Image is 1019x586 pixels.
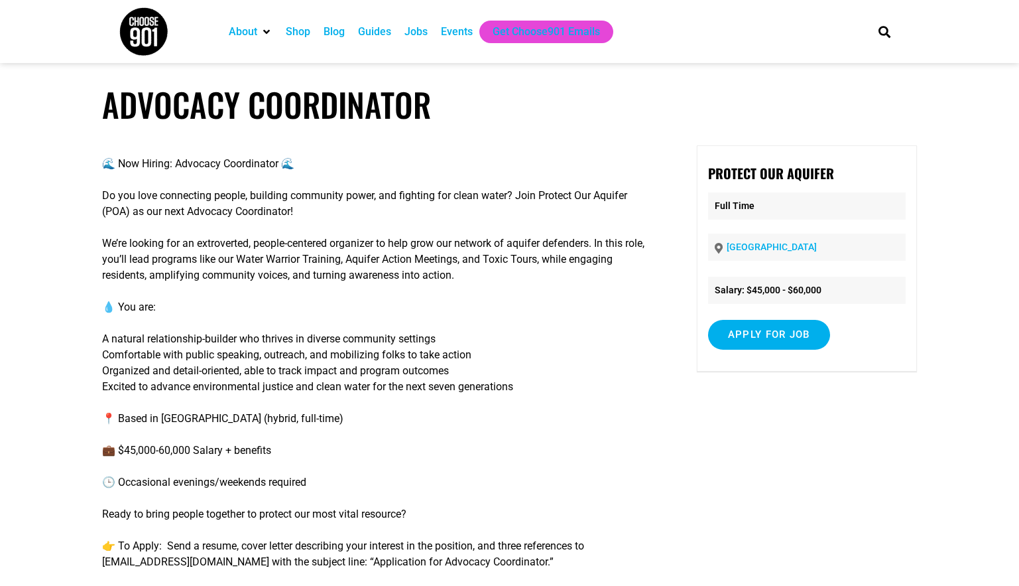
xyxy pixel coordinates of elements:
[708,163,834,183] strong: Protect Our Aquifer
[873,21,895,42] div: Search
[102,443,656,459] p: 💼 $45,000-60,000 Salary + benefits
[727,242,817,252] a: [GEOGRAPHIC_DATA]
[102,411,656,427] p: 📍 Based in [GEOGRAPHIC_DATA] (hybrid, full-time)
[102,299,656,315] p: 💧 You are:
[102,506,656,522] p: Ready to bring people together to protect our most vital resource?
[102,156,656,172] p: 🌊 Now Hiring: Advocacy Coordinator 🌊
[222,21,856,43] nav: Main nav
[404,24,428,40] a: Jobs
[708,320,830,350] input: Apply for job
[102,475,656,490] p: 🕒 Occasional evenings/weekends required
[708,277,906,304] li: Salary: $45,000 - $60,000
[102,538,656,570] p: 👉 To Apply: Send a resume, cover letter describing your interest in the position, and three refer...
[102,188,656,220] p: Do you love connecting people, building community power, and fighting for clean water? Join Prote...
[493,24,600,40] a: Get Choose901 Emails
[102,331,656,395] p: A natural relationship-builder who thrives in diverse community settings Comfortable with public ...
[102,85,918,124] h1: Advocacy Coordinator
[708,192,906,220] p: Full Time
[324,24,345,40] a: Blog
[441,24,473,40] a: Events
[222,21,279,43] div: About
[229,24,257,40] a: About
[358,24,391,40] a: Guides
[102,236,656,283] p: We’re looking for an extroverted, people-centered organizer to help grow our network of aquifer d...
[286,24,310,40] a: Shop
